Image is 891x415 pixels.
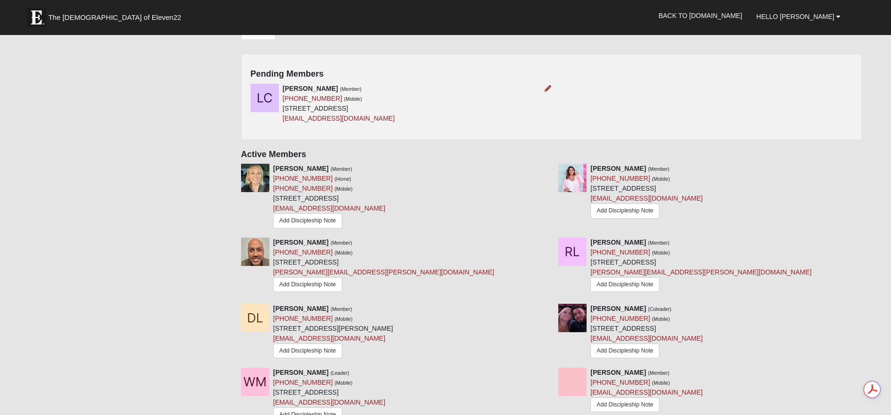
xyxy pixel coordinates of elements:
a: Add Discipleship Note [590,277,659,292]
a: [PERSON_NAME][EMAIL_ADDRESS][PERSON_NAME][DOMAIN_NAME] [590,268,812,276]
span: Hello [PERSON_NAME] [756,13,834,20]
a: [PHONE_NUMBER] [590,175,650,182]
small: (Member) [330,240,352,246]
small: (Mobile) [335,316,353,322]
a: Add Discipleship Note [590,203,659,218]
div: [STREET_ADDRESS] [283,84,395,124]
h4: Pending Members [251,69,852,79]
a: [PHONE_NUMBER] [590,315,650,322]
a: Add Discipleship Note [273,277,342,292]
strong: [PERSON_NAME] [590,369,646,376]
strong: [PERSON_NAME] [590,305,646,312]
div: [STREET_ADDRESS][PERSON_NAME] [273,304,393,361]
strong: [PERSON_NAME] [590,238,646,246]
small: (Member) [330,306,352,312]
a: [EMAIL_ADDRESS][DOMAIN_NAME] [283,115,395,122]
a: [EMAIL_ADDRESS][DOMAIN_NAME] [590,335,702,342]
small: (Member) [330,166,352,172]
small: (Leader) [330,370,349,376]
a: [EMAIL_ADDRESS][DOMAIN_NAME] [590,194,702,202]
small: (Mobile) [335,250,353,256]
small: (Mobile) [344,96,362,102]
small: (Mobile) [652,316,670,322]
strong: [PERSON_NAME] [273,369,329,376]
a: Add Discipleship Note [273,344,342,358]
div: [STREET_ADDRESS] [590,164,702,221]
strong: [PERSON_NAME] [273,165,329,172]
a: [EMAIL_ADDRESS][DOMAIN_NAME] [273,335,385,342]
a: [EMAIL_ADDRESS][DOMAIN_NAME] [273,204,385,212]
a: [PHONE_NUMBER] [273,379,333,386]
small: (Coleader) [648,306,672,312]
strong: [PERSON_NAME] [273,238,329,246]
small: (Mobile) [335,186,353,192]
div: [STREET_ADDRESS] [590,304,702,361]
a: Add Discipleship Note [590,344,659,358]
strong: [PERSON_NAME] [283,85,338,92]
strong: [PERSON_NAME] [590,165,646,172]
a: [PHONE_NUMBER] [273,315,333,322]
strong: [PERSON_NAME] [273,305,329,312]
a: [PHONE_NUMBER] [590,379,650,386]
a: Add Discipleship Note [273,213,342,228]
small: (Member) [340,86,362,92]
small: (Member) [648,166,670,172]
img: Eleven22 logo [27,8,46,27]
a: Add Discipleship Note [590,397,659,412]
a: The [DEMOGRAPHIC_DATA] of Eleven22 [22,3,211,27]
span: The [DEMOGRAPHIC_DATA] of Eleven22 [48,13,181,22]
a: [PHONE_NUMBER] [273,175,333,182]
a: [PERSON_NAME][EMAIL_ADDRESS][PERSON_NAME][DOMAIN_NAME] [273,268,494,276]
div: [STREET_ADDRESS] [273,164,385,230]
small: (Mobile) [652,176,670,182]
a: [PHONE_NUMBER] [590,248,650,256]
a: Hello [PERSON_NAME] [749,5,848,28]
a: [PHONE_NUMBER] [283,95,342,102]
div: [STREET_ADDRESS] [590,238,812,296]
a: [PHONE_NUMBER] [273,185,333,192]
small: (Mobile) [652,380,670,386]
div: [STREET_ADDRESS] [273,238,494,296]
small: (Home) [335,176,351,182]
a: [EMAIL_ADDRESS][DOMAIN_NAME] [590,389,702,396]
small: (Mobile) [335,380,353,386]
small: (Mobile) [652,250,670,256]
small: (Member) [648,370,670,376]
a: [PHONE_NUMBER] [273,248,333,256]
a: Back to [DOMAIN_NAME] [651,4,749,27]
h4: Active Members [241,150,862,160]
small: (Member) [648,240,670,246]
